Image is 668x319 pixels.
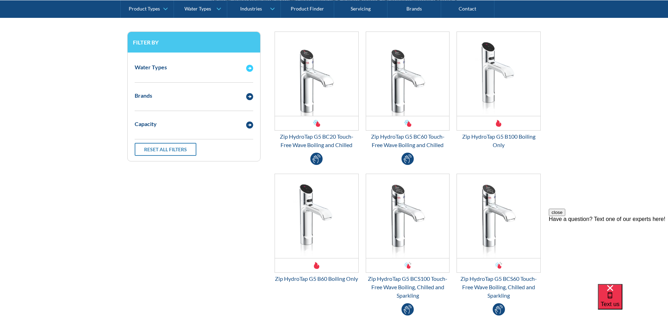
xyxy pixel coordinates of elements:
div: Zip HydroTap G5 BC60 Touch-Free Wave Boiling and Chilled [366,132,450,149]
div: Product Types [129,6,160,12]
div: Zip HydroTap G5 B60 Boiling Only [275,275,359,283]
iframe: podium webchat widget prompt [549,209,668,293]
div: Water Types [184,6,211,12]
div: Zip HydroTap G5 BCS100 Touch-Free Wave Boiling, Chilled and Sparkling [366,275,450,300]
a: Zip HydroTap G5 B100 Boiling OnlyZip HydroTap G5 B100 Boiling Only [457,32,541,149]
img: Zip HydroTap G5 BCS100 Touch-Free Wave Boiling, Chilled and Sparkling [366,174,450,258]
iframe: podium webchat widget bubble [598,284,668,319]
img: Zip HydroTap G5 BCS60 Touch-Free Wave Boiling, Chilled and Sparkling [457,174,540,258]
img: Zip HydroTap G5 BC60 Touch-Free Wave Boiling and Chilled [366,32,450,116]
a: Zip HydroTap G5 B60 Boiling Only Zip HydroTap G5 B60 Boiling Only [275,174,359,283]
div: Zip HydroTap G5 BC20 Touch-Free Wave Boiling and Chilled [275,132,359,149]
div: Zip HydroTap G5 BCS60 Touch-Free Wave Boiling, Chilled and Sparkling [457,275,541,300]
a: Zip HydroTap G5 BCS60 Touch-Free Wave Boiling, Chilled and SparklingZip HydroTap G5 BCS60 Touch-F... [457,174,541,300]
a: Reset all filters [135,143,196,156]
img: Zip HydroTap G5 B60 Boiling Only [275,174,358,258]
a: Zip HydroTap G5 BCS100 Touch-Free Wave Boiling, Chilled and SparklingZip HydroTap G5 BCS100 Touch... [366,174,450,300]
div: Industries [240,6,262,12]
div: Zip HydroTap G5 B100 Boiling Only [457,132,541,149]
img: Zip HydroTap G5 BC20 Touch-Free Wave Boiling and Chilled [275,32,358,116]
a: Zip HydroTap G5 BC20 Touch-Free Wave Boiling and ChilledZip HydroTap G5 BC20 Touch-Free Wave Boil... [275,32,359,149]
div: Water Types [135,63,167,71]
div: Brands [135,91,152,100]
div: Capacity [135,120,157,128]
h3: Filter by [133,39,255,46]
img: Zip HydroTap G5 B100 Boiling Only [457,32,540,116]
a: Zip HydroTap G5 BC60 Touch-Free Wave Boiling and ChilledZip HydroTap G5 BC60 Touch-Free Wave Boil... [366,32,450,149]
